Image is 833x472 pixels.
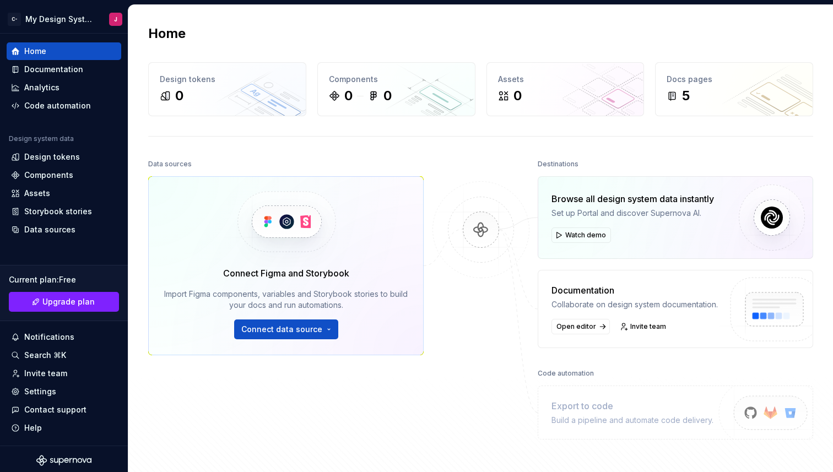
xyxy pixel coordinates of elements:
button: Contact support [7,401,121,419]
button: Help [7,419,121,437]
svg: Supernova Logo [36,455,91,466]
a: Documentation [7,61,121,78]
div: Data sources [148,156,192,172]
a: Assets [7,185,121,202]
button: C-My Design SystemJ [2,7,126,31]
div: Components [329,74,464,85]
div: Code automation [24,100,91,111]
a: Analytics [7,79,121,96]
div: My Design System [25,14,96,25]
button: Upgrade plan [9,292,119,312]
div: Analytics [24,82,59,93]
a: Code automation [7,97,121,115]
a: Open editor [551,319,610,334]
div: Assets [498,74,633,85]
div: 0 [383,87,392,105]
span: Open editor [556,322,596,331]
div: Storybook stories [24,206,92,217]
div: Build a pipeline and automate code delivery. [551,415,713,426]
div: C- [8,13,21,26]
div: Design system data [9,134,74,143]
div: Notifications [24,332,74,343]
div: Design tokens [160,74,295,85]
a: Docs pages5 [655,62,813,116]
div: 0 [175,87,183,105]
a: Components [7,166,121,184]
div: 0 [344,87,353,105]
div: Design tokens [24,151,80,162]
div: Components [24,170,73,181]
a: Storybook stories [7,203,121,220]
div: Help [24,422,42,433]
div: Collaborate on design system documentation. [551,299,718,310]
div: 5 [682,87,690,105]
a: Home [7,42,121,60]
div: Destinations [538,156,578,172]
div: Browse all design system data instantly [551,192,714,205]
span: Connect data source [241,324,322,335]
a: Assets0 [486,62,645,116]
button: Notifications [7,328,121,346]
h2: Home [148,25,186,42]
span: Watch demo [565,231,606,240]
div: Assets [24,188,50,199]
div: Import Figma components, variables and Storybook stories to build your docs and run automations. [164,289,408,311]
a: Invite team [7,365,121,382]
button: Connect data source [234,319,338,339]
div: Documentation [551,284,718,297]
div: Invite team [24,368,67,379]
button: Watch demo [551,227,611,243]
div: Documentation [24,64,83,75]
div: Code automation [538,366,594,381]
div: Data sources [24,224,75,235]
div: Search ⌘K [24,350,66,361]
div: 0 [513,87,522,105]
span: Invite team [630,322,666,331]
a: Design tokens [7,148,121,166]
a: Components00 [317,62,475,116]
div: Settings [24,386,56,397]
a: Design tokens0 [148,62,306,116]
div: Home [24,46,46,57]
a: Invite team [616,319,671,334]
a: Settings [7,383,121,400]
a: Data sources [7,221,121,238]
button: Search ⌘K [7,346,121,364]
div: Current plan : Free [9,274,119,285]
div: Connect Figma and Storybook [223,267,349,280]
div: Contact support [24,404,86,415]
div: Docs pages [667,74,802,85]
div: J [114,15,117,24]
div: Set up Portal and discover Supernova AI. [551,208,714,219]
div: Export to code [551,399,713,413]
span: Upgrade plan [42,296,95,307]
